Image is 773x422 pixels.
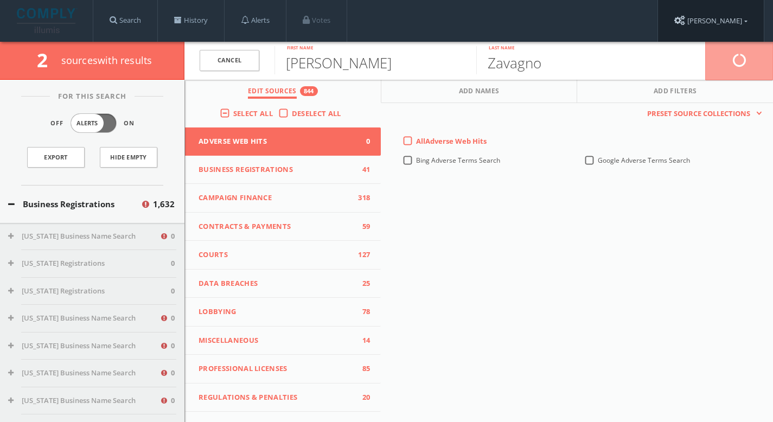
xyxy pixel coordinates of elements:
button: [US_STATE] Business Name Search [8,313,159,324]
button: Lobbying78 [185,298,381,327]
span: 0 [171,231,175,242]
button: Miscellaneous14 [185,327,381,355]
button: [US_STATE] Registrations [8,258,171,269]
span: Business Registrations [199,164,354,175]
button: [US_STATE] Business Name Search [8,231,159,242]
span: 14 [354,335,370,346]
span: 318 [354,193,370,203]
button: Business Registrations [8,198,140,210]
span: Bing Adverse Terms Search [416,156,500,165]
a: Cancel [200,50,259,71]
span: Lobbying [199,306,354,317]
span: Off [50,119,63,128]
span: Courts [199,250,354,260]
span: 0 [171,313,175,324]
button: Contracts & Payments59 [185,213,381,241]
span: Deselect All [292,108,341,118]
span: 0 [171,286,175,297]
button: [US_STATE] Registrations [8,286,171,297]
span: 25 [354,278,370,289]
button: Hide Empty [100,147,157,168]
span: Regulations & Penalties [199,392,354,403]
span: 20 [354,392,370,403]
div: 844 [300,86,318,96]
span: Data Breaches [199,278,354,289]
span: 85 [354,363,370,374]
span: Professional Licenses [199,363,354,374]
span: Edit Sources [248,86,297,99]
span: 2 [37,47,57,73]
img: illumis [17,8,78,33]
button: [US_STATE] Business Name Search [8,341,159,351]
button: Courts127 [185,241,381,270]
span: Google Adverse Terms Search [598,156,690,165]
span: For This Search [50,91,135,102]
span: 0 [354,136,370,147]
span: 0 [171,368,175,379]
span: Add Filters [654,86,697,99]
span: 41 [354,164,370,175]
span: Preset Source Collections [642,108,756,119]
span: 1,632 [153,198,175,210]
a: Export [27,147,85,168]
button: Adverse Web Hits0 [185,127,381,156]
span: 0 [171,258,175,269]
span: Select All [233,108,273,118]
span: 0 [171,341,175,351]
button: [US_STATE] Business Name Search [8,395,159,406]
span: On [124,119,135,128]
button: Edit Sources844 [185,80,381,103]
span: 127 [354,250,370,260]
span: 0 [171,395,175,406]
span: source s with results [61,54,152,67]
button: Professional Licenses85 [185,355,381,383]
span: Campaign Finance [199,193,354,203]
span: All Adverse Web Hits [416,136,487,146]
span: 78 [354,306,370,317]
button: Preset Source Collections [642,108,762,119]
button: Business Registrations41 [185,156,381,184]
button: [US_STATE] Business Name Search [8,368,159,379]
button: Add Names [381,80,578,103]
span: Miscellaneous [199,335,354,346]
button: Data Breaches25 [185,270,381,298]
span: Add Names [459,86,500,99]
button: Add Filters [577,80,773,103]
button: Regulations & Penalties20 [185,383,381,412]
span: Contracts & Payments [199,221,354,232]
span: Adverse Web Hits [199,136,354,147]
span: 59 [354,221,370,232]
button: Campaign Finance318 [185,184,381,213]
